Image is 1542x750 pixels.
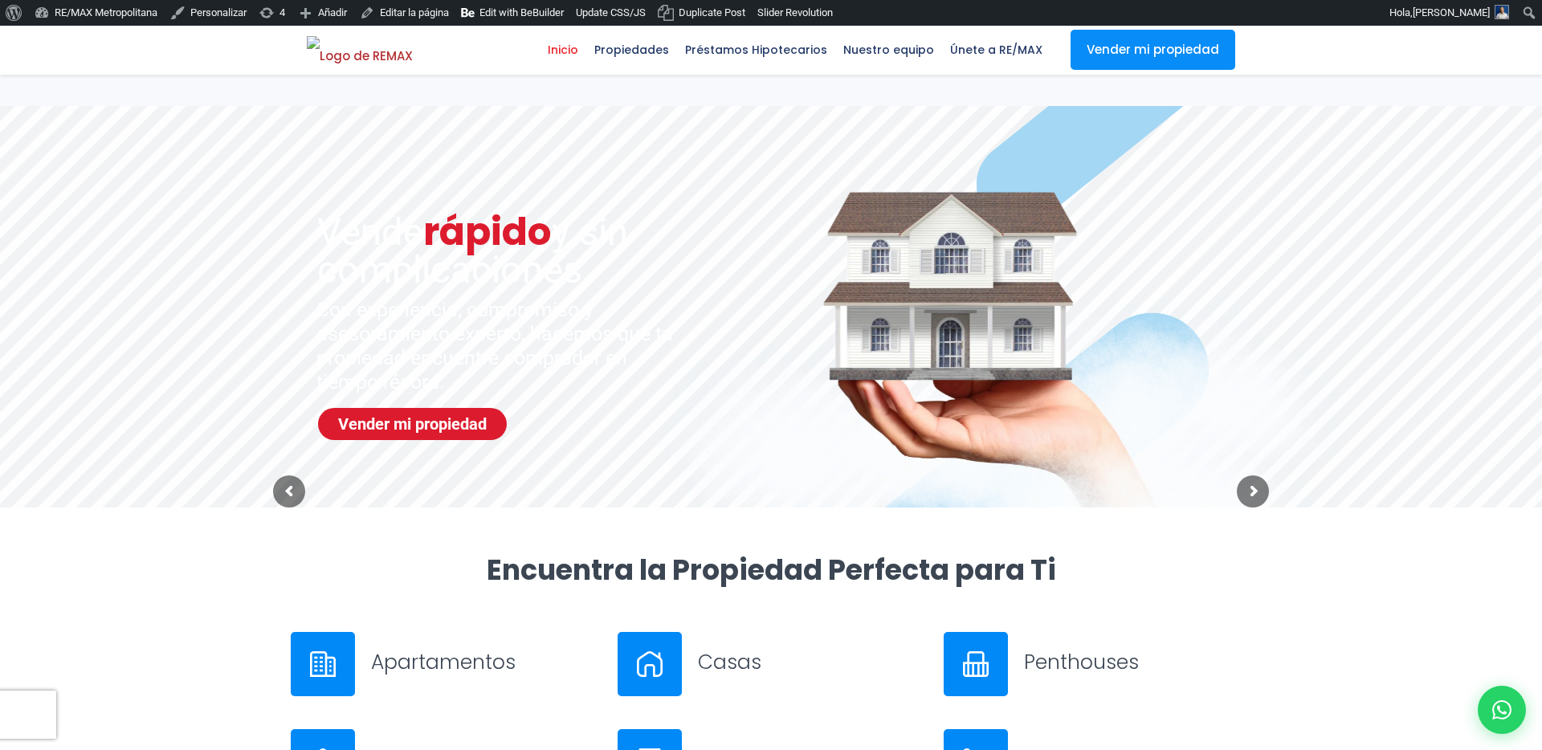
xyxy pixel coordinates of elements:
span: Nuestro equipo [835,38,942,62]
a: Penthouses [944,632,1251,696]
span: Propiedades [586,38,677,62]
h3: Apartamentos [371,648,598,676]
a: Únete a RE/MAX [942,26,1050,74]
span: Inicio [540,38,586,62]
a: Préstamos Hipotecarios [677,26,835,74]
span: Slider Revolution [757,6,833,18]
a: Nuestro equipo [835,26,942,74]
a: Inicio [540,26,586,74]
a: Casas [618,632,925,696]
a: Propiedades [586,26,677,74]
span: [PERSON_NAME] [1413,6,1490,18]
span: Préstamos Hipotecarios [677,38,835,62]
span: Únete a RE/MAX [942,38,1050,62]
a: Apartamentos [291,632,598,696]
h3: Penthouses [1024,648,1251,676]
strong: Encuentra la Propiedad Perfecta para Ti [487,550,1056,589]
a: RE/MAX Metropolitana [307,26,413,74]
img: Logo de REMAX [307,36,413,64]
h3: Casas [698,648,925,676]
a: Vender mi propiedad [1071,30,1235,70]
